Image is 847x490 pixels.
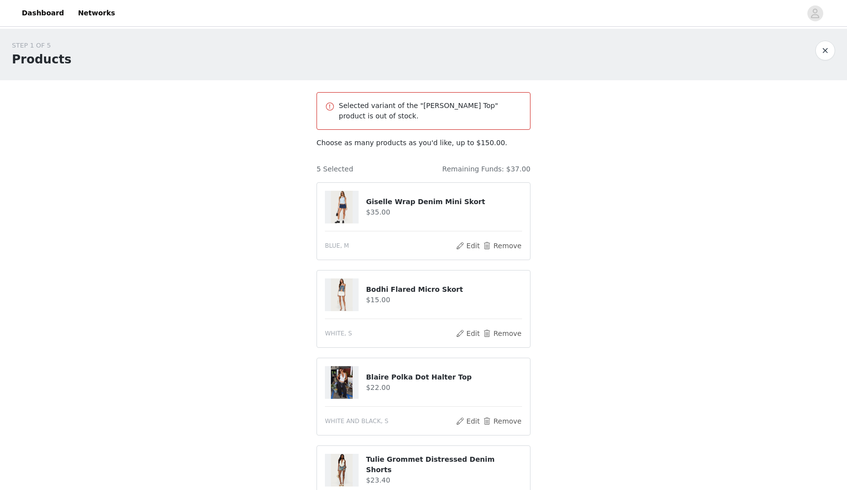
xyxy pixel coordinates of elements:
p: Choose as many products as you'd like, up to $150.00. [317,138,530,148]
img: Bodhi Flared Micro Skort [331,278,353,311]
span: WHITE, S [325,329,352,338]
h4: Blaire Polka Dot Halter Top [366,372,522,382]
span: WHITE AND BLACK, S [325,417,388,426]
h4: $23.40 [366,475,522,486]
h4: Bodhi Flared Micro Skort [366,284,522,295]
h4: 5 Selected [317,164,353,174]
img: Tulie Grommet Distressed Denim Shorts [331,454,353,487]
a: Dashboard [16,2,70,24]
h1: Products [12,51,71,68]
button: Edit [455,415,480,427]
h4: $15.00 [366,295,522,305]
button: Edit [455,327,480,339]
a: Networks [72,2,121,24]
h4: Giselle Wrap Denim Mini Skort [366,197,522,207]
h4: Remaining Funds: $37.00 [442,164,530,174]
button: Edit [455,240,480,252]
h4: $35.00 [366,207,522,218]
button: Remove [482,327,522,339]
span: BLUE, M [325,241,349,250]
div: avatar [810,5,820,21]
h4: Tulie Grommet Distressed Denim Shorts [366,454,522,475]
div: STEP 1 OF 5 [12,41,71,51]
h4: $22.00 [366,382,522,393]
p: Selected variant of the "[PERSON_NAME] Top" product is out of stock. [339,101,522,121]
img: Blaire Polka Dot Halter Top [331,366,353,399]
img: Giselle Wrap Denim Mini Skort [331,191,353,223]
button: Remove [482,415,522,427]
button: Remove [482,240,522,252]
